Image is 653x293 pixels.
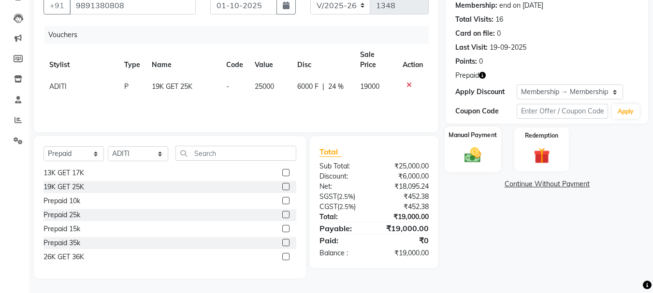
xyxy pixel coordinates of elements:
div: Apply Discount [455,87,516,97]
div: ( ) [312,192,374,202]
td: P [118,76,146,98]
div: 0 [479,56,483,67]
span: 2.5% [339,203,354,210]
span: 24 % [328,82,344,92]
span: - [226,82,229,91]
div: 26K GET 36K [44,252,84,262]
th: Type [118,44,146,76]
div: ( ) [312,202,374,212]
div: Total: [312,212,374,222]
span: ADITI [49,82,67,91]
div: Prepaid 10k [44,196,80,206]
div: ₹25,000.00 [374,161,436,171]
div: Net: [312,181,374,192]
div: Prepaid 25k [44,210,80,220]
th: Value [249,44,291,76]
div: Last Visit: [455,42,488,53]
span: 25000 [255,82,274,91]
div: Discount: [312,171,374,181]
th: Stylist [44,44,118,76]
div: ₹452.38 [374,202,436,212]
div: Vouchers [44,26,436,44]
th: Code [220,44,249,76]
div: ₹19,000.00 [374,212,436,222]
th: Action [397,44,429,76]
button: Apply [612,104,639,119]
div: ₹19,000.00 [374,248,436,258]
span: | [322,82,324,92]
div: ₹452.38 [374,192,436,202]
div: Membership: [455,0,497,11]
img: _cash.svg [459,146,486,165]
div: ₹0 [374,235,436,246]
div: ₹6,000.00 [374,171,436,181]
div: Balance : [312,248,374,258]
div: Prepaid 15k [44,224,80,234]
div: 16 [495,14,503,25]
input: Search [175,146,296,161]
span: Prepaid [455,70,479,81]
span: Total [319,147,342,157]
label: Manual Payment [449,130,497,140]
div: Coupon Code [455,106,516,116]
span: 2.5% [339,193,353,200]
span: 6000 F [297,82,319,92]
div: 13K GET 17K [44,168,84,178]
div: Points: [455,56,477,67]
div: Prepaid 35k [44,238,80,248]
div: Total Visits: [455,14,493,25]
label: Redemption [525,131,558,140]
div: Card on file: [455,28,495,39]
div: 19-09-2025 [490,42,526,53]
div: ₹18,095.24 [374,181,436,192]
span: 19K GET 25K [152,82,192,91]
div: 0 [497,28,501,39]
img: _gift.svg [529,146,555,166]
span: SGST [319,192,337,201]
div: Sub Total: [312,161,374,171]
th: Name [146,44,220,76]
span: CGST [319,202,337,211]
div: ₹19,000.00 [374,223,436,234]
div: end on [DATE] [499,0,543,11]
span: 19000 [360,82,379,91]
a: Continue Without Payment [448,179,646,189]
th: Disc [291,44,354,76]
div: Paid: [312,235,374,246]
th: Sale Price [354,44,397,76]
input: Enter Offer / Coupon Code [517,104,608,119]
div: 19K GET 25K [44,182,84,192]
div: Payable: [312,223,374,234]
